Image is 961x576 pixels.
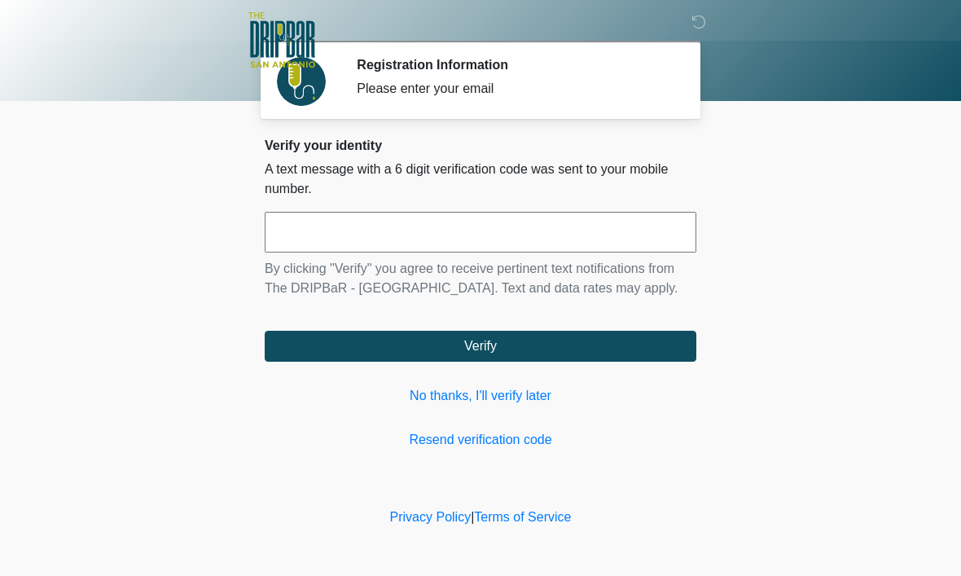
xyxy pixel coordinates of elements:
a: | [471,510,474,524]
p: A text message with a 6 digit verification code was sent to your mobile number. [265,160,696,199]
a: Privacy Policy [390,510,472,524]
img: Agent Avatar [277,57,326,106]
div: Please enter your email [357,79,672,99]
p: By clicking "Verify" you agree to receive pertinent text notifications from The DRIPBaR - [GEOGRA... [265,259,696,298]
button: Verify [265,331,696,362]
a: No thanks, I'll verify later [265,386,696,406]
img: The DRIPBaR - San Antonio Fossil Creek Logo [248,12,315,69]
a: Terms of Service [474,510,571,524]
a: Resend verification code [265,430,696,450]
h2: Verify your identity [265,138,696,153]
